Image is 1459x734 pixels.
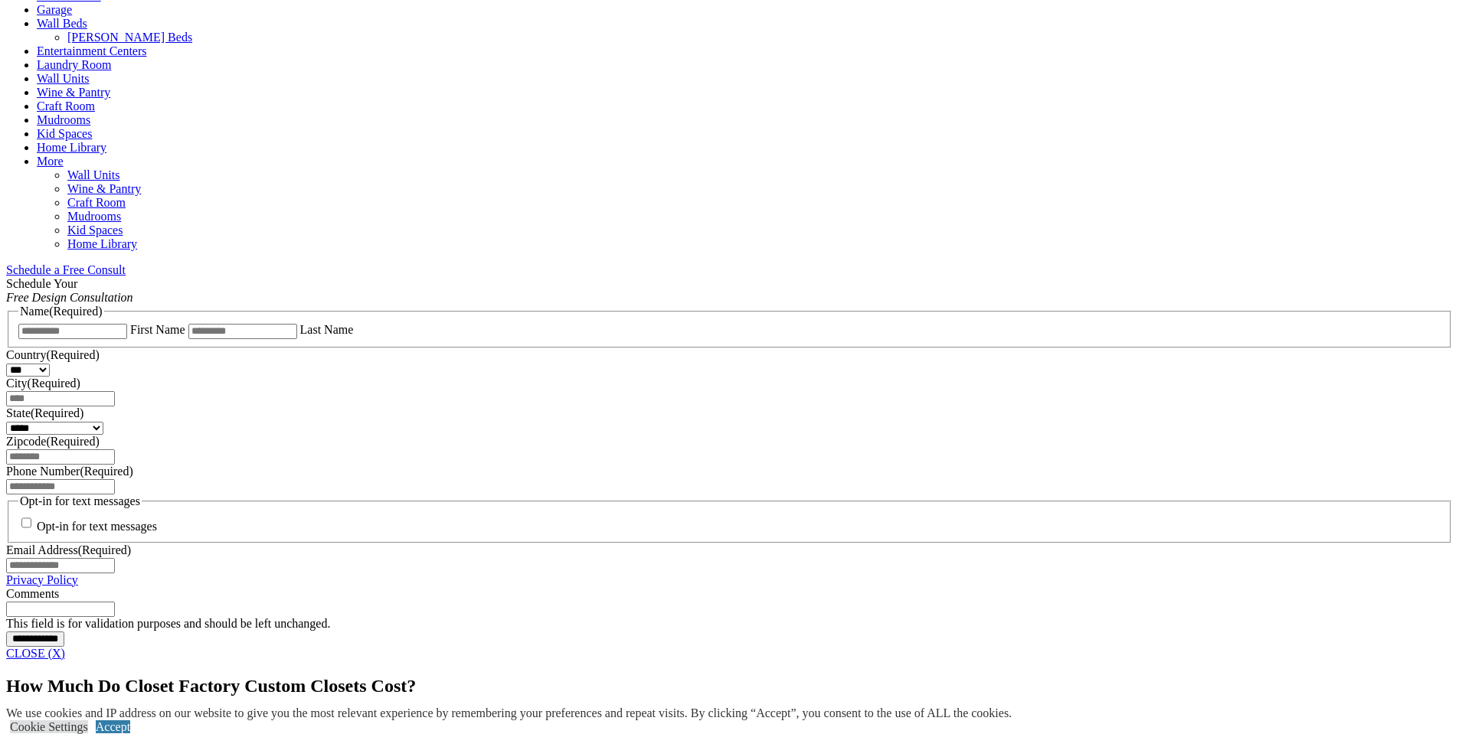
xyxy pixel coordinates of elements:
a: Entertainment Centers [37,44,147,57]
span: (Required) [28,377,80,390]
a: Laundry Room [37,58,111,71]
a: Wall Units [67,168,119,181]
a: Wine & Pantry [37,86,110,99]
label: City [6,377,80,390]
a: CLOSE (X) [6,647,65,660]
h1: How Much Do Closet Factory Custom Closets Cost? [6,676,1453,696]
label: First Name [130,323,185,336]
a: Kid Spaces [67,223,123,237]
a: More menu text will display only on big screen [37,155,64,168]
a: Mudrooms [67,210,121,223]
a: Home Library [67,237,137,250]
label: State [6,406,83,419]
div: We use cookies and IP address on our website to give you the most relevant experience by remember... [6,706,1012,720]
label: Comments [6,587,59,600]
a: Schedule a Free Consult (opens a dropdown menu) [6,263,126,276]
div: This field is for validation purposes and should be left unchanged. [6,617,1453,631]
label: Last Name [300,323,354,336]
em: Free Design Consultation [6,291,133,304]
a: Accept [96,720,130,733]
span: (Required) [80,465,132,478]
a: [PERSON_NAME] Beds [67,31,192,44]
a: Home Library [37,141,106,154]
span: (Required) [49,305,102,318]
label: Phone Number [6,465,133,478]
label: Country [6,348,100,361]
span: (Required) [31,406,83,419]
label: Opt-in for text messages [37,520,157,533]
a: Wall Units [37,72,89,85]
a: Cookie Settings [10,720,88,733]
span: (Required) [46,348,99,361]
legend: Opt-in for text messages [18,494,142,508]
a: Wall Beds [37,17,87,30]
a: Craft Room [67,196,126,209]
a: Craft Room [37,99,95,113]
label: Email Address [6,543,131,556]
a: Mudrooms [37,113,90,126]
legend: Name [18,305,104,318]
a: Wine & Pantry [67,182,141,195]
label: Zipcode [6,435,100,448]
span: (Required) [78,543,131,556]
a: Kid Spaces [37,127,92,140]
span: Schedule Your [6,277,133,304]
a: Garage [37,3,72,16]
a: Privacy Policy [6,573,78,586]
span: (Required) [46,435,99,448]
